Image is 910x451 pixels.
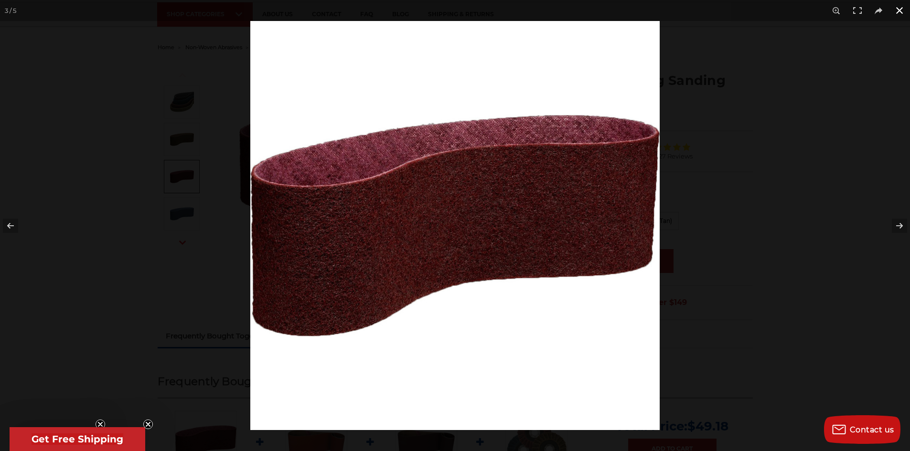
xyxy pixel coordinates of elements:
[10,427,145,451] div: Get Free ShippingClose teaser
[824,415,900,444] button: Contact us
[96,420,105,429] button: Close teaser
[250,21,660,430] img: 4x36_red_surface_conditioning_sanding_belt__76465.1680561074.jpg
[32,433,123,445] span: Get Free Shipping
[143,420,153,429] button: Close teaser
[877,202,910,250] button: Next (arrow right)
[850,425,894,434] span: Contact us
